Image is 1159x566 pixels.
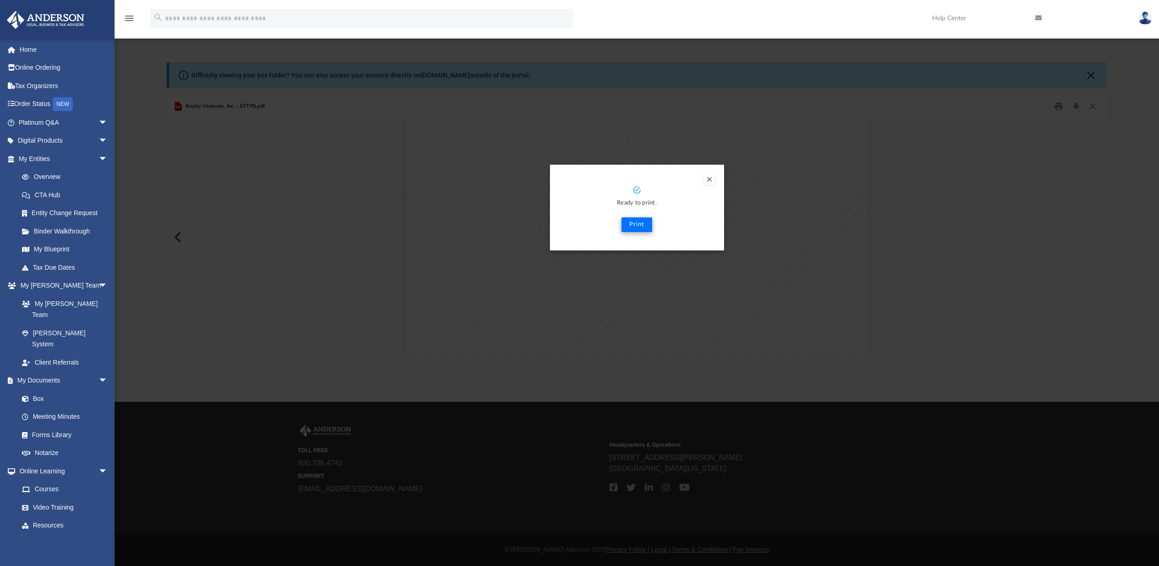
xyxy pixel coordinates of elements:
a: menu [124,17,135,24]
a: Notarize [13,444,117,462]
span: arrow_drop_down [99,462,117,481]
i: search [153,12,163,22]
a: Client Referrals [13,353,117,372]
a: Online Learningarrow_drop_down [6,462,117,480]
a: [PERSON_NAME] System [13,324,117,353]
a: Forms Library [13,426,112,444]
i: menu [124,13,135,24]
div: Preview [167,94,1107,355]
a: Binder Walkthrough [13,222,121,240]
a: My Documentsarrow_drop_down [6,372,117,390]
p: Ready to print. [559,198,715,209]
a: My [PERSON_NAME] Teamarrow_drop_down [6,277,117,295]
div: NEW [53,97,73,111]
span: arrow_drop_down [99,150,117,168]
a: Box [13,389,112,408]
a: Courses [13,480,117,499]
a: Home [6,40,121,59]
img: User Pic [1138,11,1152,25]
span: arrow_drop_down [99,277,117,295]
a: Tax Due Dates [13,258,121,277]
span: arrow_drop_down [99,534,117,553]
a: My [PERSON_NAME] Team [13,294,112,324]
img: Anderson Advisors Platinum Portal [4,11,87,29]
a: Digital Productsarrow_drop_down [6,132,121,150]
a: Order StatusNEW [6,95,121,114]
span: arrow_drop_down [99,113,117,132]
a: Meeting Minutes [13,408,117,426]
a: Tax Organizers [6,77,121,95]
button: Print [621,217,652,232]
a: Billingarrow_drop_down [6,534,121,553]
a: Video Training [13,498,112,516]
span: arrow_drop_down [99,132,117,150]
a: Resources [13,516,117,535]
a: Entity Change Request [13,204,121,222]
a: Overview [13,168,121,186]
a: Platinum Q&Aarrow_drop_down [6,113,121,132]
a: CTA Hub [13,186,121,204]
a: My Entitiesarrow_drop_down [6,150,121,168]
a: My Blueprint [13,240,117,259]
span: arrow_drop_down [99,372,117,390]
a: Online Ordering [6,59,121,77]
